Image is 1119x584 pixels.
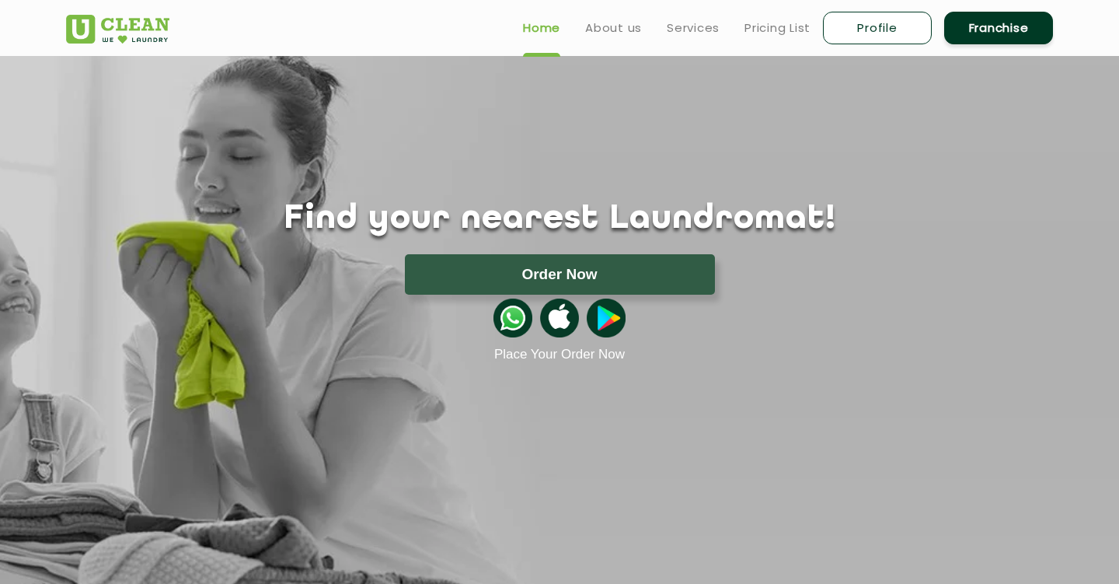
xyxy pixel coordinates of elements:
[587,299,626,337] img: playstoreicon.png
[494,347,625,362] a: Place Your Order Now
[405,254,715,295] button: Order Now
[523,19,560,37] a: Home
[54,200,1065,239] h1: Find your nearest Laundromat!
[667,19,720,37] a: Services
[493,299,532,337] img: whatsappicon.png
[944,12,1053,44] a: Franchise
[66,15,169,44] img: UClean Laundry and Dry Cleaning
[744,19,810,37] a: Pricing List
[585,19,642,37] a: About us
[540,299,579,337] img: apple-icon.png
[823,12,932,44] a: Profile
